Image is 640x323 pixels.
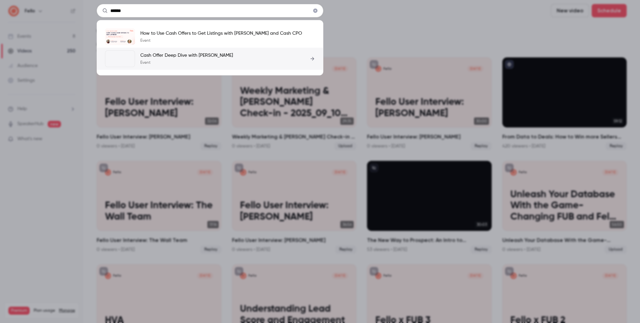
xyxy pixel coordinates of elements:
p: Event [140,38,302,43]
img: Cash Offer Deep Dive with Rowena Patton [105,50,135,67]
p: How to Use Cash Offers to Get Listings with [PERSON_NAME] and Cash CPO [140,30,302,37]
p: Cash Offer Deep Dive with [PERSON_NAME] [140,52,233,59]
p: Event [140,60,233,65]
img: How to Use Cash Offers to Get Listings with Rowena Patton and Cash CPO [105,28,135,45]
button: Clear [310,5,321,16]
